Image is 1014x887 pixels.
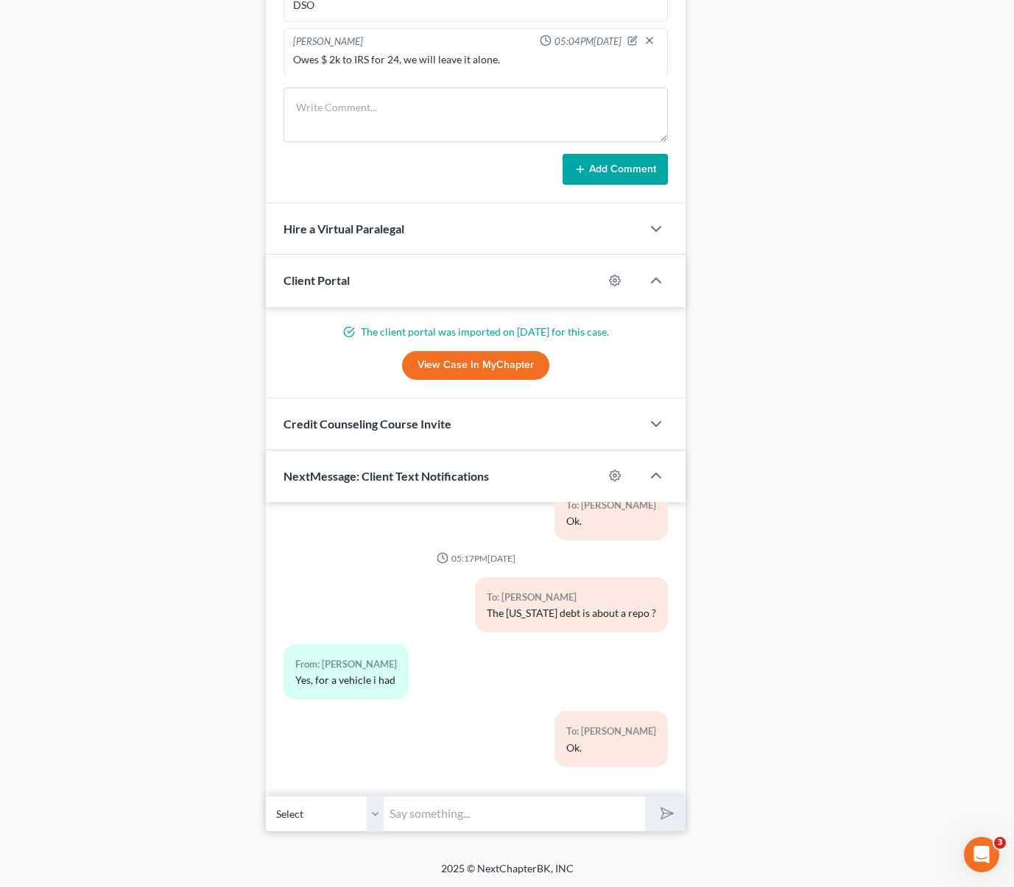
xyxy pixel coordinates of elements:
[284,222,404,236] span: Hire a Virtual Paralegal
[964,837,999,872] iframe: Intercom live chat
[566,741,656,755] div: Ok.
[566,497,656,514] div: To: [PERSON_NAME]
[554,35,622,49] span: 05:04PM[DATE]
[563,154,668,185] button: Add Comment
[384,796,645,832] input: Say something...
[487,606,656,621] div: The [US_STATE] debt is about a repo ?
[295,673,397,688] div: Yes, for a vehicle i had
[402,351,549,381] a: View Case in MyChapter
[487,589,656,606] div: To: [PERSON_NAME]
[284,552,668,565] div: 05:17PM[DATE]
[284,273,350,287] span: Client Portal
[566,723,656,740] div: To: [PERSON_NAME]
[284,469,489,483] span: NextMessage: Client Text Notifications
[293,35,363,49] div: [PERSON_NAME]
[566,514,656,529] div: Ok.
[284,325,668,339] p: The client portal was imported on [DATE] for this case.
[293,52,658,67] div: Owes $ 2k to IRS for 24, we will leave it alone.
[295,656,397,673] div: From: [PERSON_NAME]
[994,837,1006,849] span: 3
[284,417,451,431] span: Credit Counseling Course Invite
